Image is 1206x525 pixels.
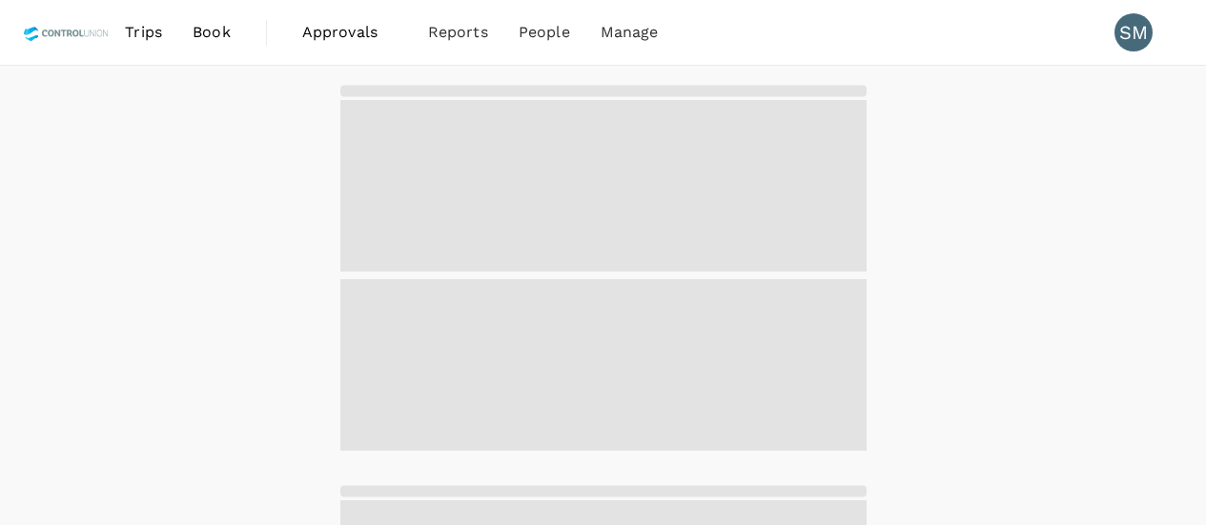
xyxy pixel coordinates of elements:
[302,21,398,44] span: Approvals
[1114,13,1153,51] div: SM
[428,21,488,44] span: Reports
[193,21,231,44] span: Book
[23,11,110,53] img: Control Union Malaysia Sdn. Bhd.
[519,21,570,44] span: People
[125,21,162,44] span: Trips
[601,21,659,44] span: Manage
